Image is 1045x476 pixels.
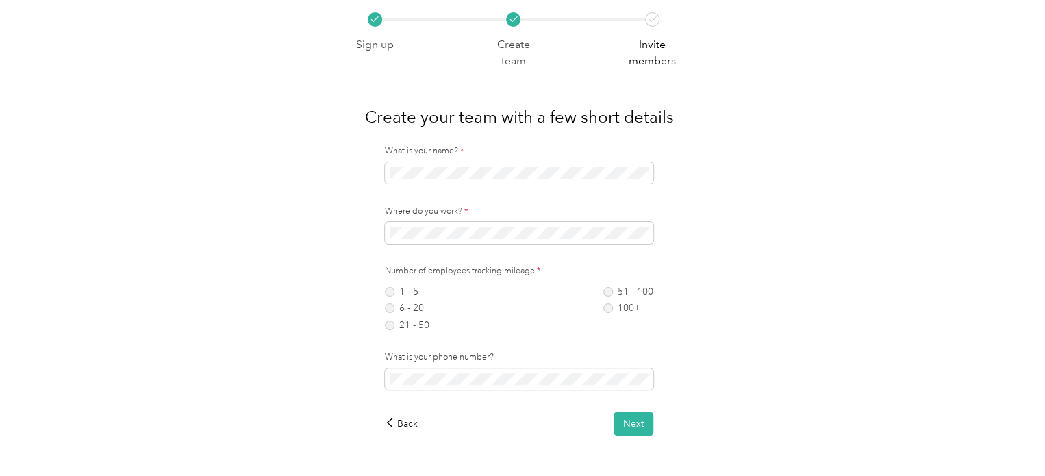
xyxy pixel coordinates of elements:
label: Where do you work? [385,205,653,218]
label: 21 - 50 [385,321,429,330]
p: Invite members [624,36,681,70]
label: 51 - 100 [603,287,653,297]
h1: Create your team with a few short details [364,101,673,134]
p: Create team [485,36,542,70]
div: Back [385,416,418,431]
label: What is your name? [385,145,653,158]
label: What is your phone number? [385,351,653,364]
p: Sign up [356,36,394,53]
label: Number of employees tracking mileage [385,265,653,277]
label: 100+ [603,303,653,313]
label: 6 - 20 [385,303,429,313]
label: 1 - 5 [385,287,429,297]
iframe: Everlance-gr Chat Button Frame [968,399,1045,476]
button: Next [614,412,653,436]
